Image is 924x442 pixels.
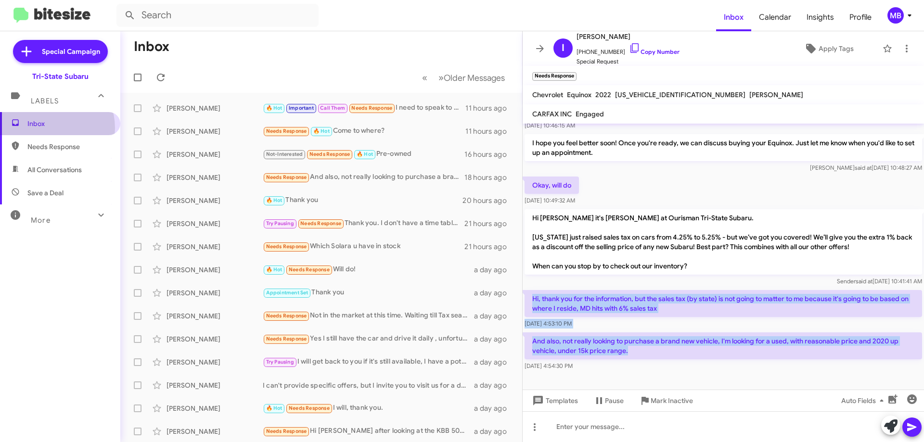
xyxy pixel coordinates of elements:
[266,428,307,434] span: Needs Response
[167,334,263,344] div: [PERSON_NAME]
[465,103,514,113] div: 11 hours ago
[300,220,341,227] span: Needs Response
[263,102,465,114] div: I need to speak to you call me when you get this message
[263,195,462,206] div: Thank you
[32,72,89,81] div: Tri-State Subaru
[464,150,514,159] div: 16 hours ago
[266,336,307,342] span: Needs Response
[289,405,330,411] span: Needs Response
[42,47,100,56] span: Special Campaign
[525,177,579,194] p: Okay, will do
[465,126,514,136] div: 11 hours ago
[289,266,330,273] span: Needs Response
[799,3,842,31] a: Insights
[313,128,330,134] span: 🔥 Hot
[462,196,514,205] div: 20 hours ago
[134,39,169,54] h1: Inbox
[567,90,591,99] span: Equinox
[716,3,751,31] a: Inbox
[167,126,263,136] div: [PERSON_NAME]
[615,90,745,99] span: [US_VEHICLE_IDENTIFICATION_NUMBER]
[27,165,82,175] span: All Conversations
[357,151,373,157] span: 🔥 Hot
[417,68,511,88] nav: Page navigation example
[751,3,799,31] a: Calendar
[433,68,511,88] button: Next
[595,90,611,99] span: 2022
[351,105,392,111] span: Needs Response
[834,392,895,409] button: Auto Fields
[263,356,474,367] div: I will get back to you if it's still available, I have a potential buyer coming to look at it [DA...
[266,359,294,365] span: Try Pausing
[27,119,109,128] span: Inbox
[167,380,263,390] div: [PERSON_NAME]
[525,122,575,129] span: [DATE] 10:46:15 AM
[576,110,604,118] span: Engaged
[525,320,572,327] span: [DATE] 4:53:10 PM
[444,73,505,83] span: Older Messages
[525,134,922,161] p: I hope you feel better soon! Once you're ready, we can discuss buying your Equinox. Just let me k...
[167,404,263,413] div: [PERSON_NAME]
[631,392,701,409] button: Mark Inactive
[474,265,514,275] div: a day ago
[474,404,514,413] div: a day ago
[167,219,263,228] div: [PERSON_NAME]
[605,392,624,409] span: Pause
[263,264,474,275] div: Will do!
[416,68,433,88] button: Previous
[31,97,59,105] span: Labels
[577,57,680,66] span: Special Request
[525,362,573,369] span: [DATE] 4:54:30 PM
[474,311,514,321] div: a day ago
[841,392,887,409] span: Auto Fields
[464,173,514,182] div: 18 hours ago
[167,427,263,436] div: [PERSON_NAME]
[167,265,263,275] div: [PERSON_NAME]
[819,40,854,57] span: Apply Tags
[525,209,922,275] p: Hi [PERSON_NAME] it's [PERSON_NAME] at Ourisman Tri-State Subaru. [US_STATE] just raised sales ta...
[263,126,465,137] div: Come to where?
[13,40,108,63] a: Special Campaign
[27,188,64,198] span: Save a Deal
[879,7,913,24] button: MB
[263,218,464,229] div: Thank you. I don't have a time table yet. I will get back with you as soon as possible.
[167,196,263,205] div: [PERSON_NAME]
[577,31,680,42] span: [PERSON_NAME]
[266,243,307,250] span: Needs Response
[263,149,464,160] div: Pre-owned
[266,105,282,111] span: 🔥 Hot
[856,278,873,285] span: said at
[167,103,263,113] div: [PERSON_NAME]
[266,174,307,180] span: Needs Response
[474,288,514,298] div: a day ago
[474,334,514,344] div: a day ago
[525,197,575,204] span: [DATE] 10:49:32 AM
[464,242,514,252] div: 21 hours ago
[263,403,474,414] div: I will, thank you.
[887,7,904,24] div: MB
[532,72,577,81] small: Needs Response
[422,72,427,84] span: «
[523,392,586,409] button: Templates
[263,333,474,344] div: Yes I still have the car and drive it daily , unfortunately I'm gonna have to decline want to avo...
[525,290,922,317] p: Hi, thank you for the information, but the sales tax (by state) is not going to matter to me beca...
[27,142,109,152] span: Needs Response
[266,290,308,296] span: Appointment Set
[464,219,514,228] div: 21 hours ago
[266,405,282,411] span: 🔥 Hot
[525,332,922,359] p: And also, not really looking to purchase a brand new vehicle, I'm looking for a used, with reason...
[749,90,803,99] span: [PERSON_NAME]
[263,287,474,298] div: Thank you
[167,357,263,367] div: [PERSON_NAME]
[842,3,879,31] a: Profile
[532,110,572,118] span: CARFAX INC
[530,392,578,409] span: Templates
[855,164,872,171] span: said at
[474,427,514,436] div: a day ago
[266,313,307,319] span: Needs Response
[167,242,263,252] div: [PERSON_NAME]
[263,310,474,321] div: Not in the market at this time. Waiting till Tax season.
